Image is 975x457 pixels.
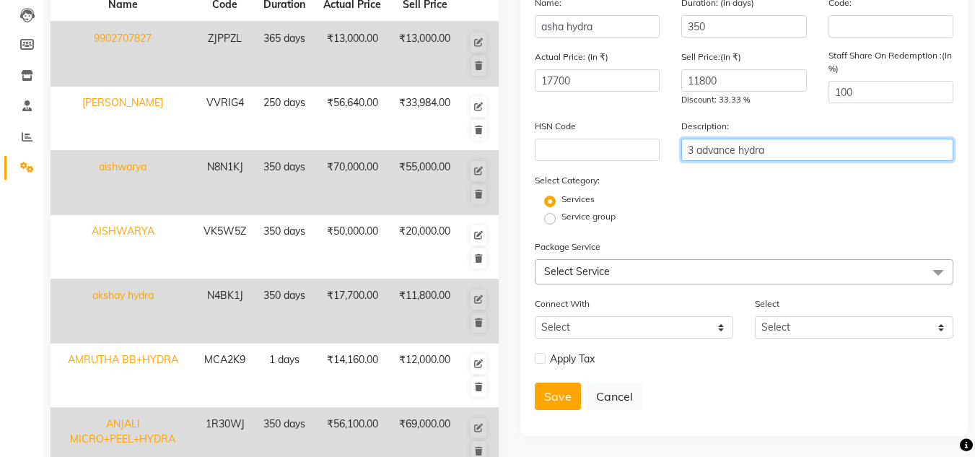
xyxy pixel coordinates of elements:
[681,51,741,64] label: Sell Price:(In ₹)
[255,151,314,215] td: 350 days
[755,297,779,310] label: Select
[314,151,390,215] td: ₹70,000.00
[681,95,750,105] span: Discount: 33.33 %
[195,22,255,87] td: ZJPPZL
[195,215,255,279] td: VK5W5Z
[51,22,195,87] td: 9902707827
[681,120,729,133] label: Description:
[51,151,195,215] td: aishwarya
[314,344,390,408] td: ₹14,160.00
[51,279,195,344] td: akshay hydra
[544,265,610,278] span: Select Service
[195,344,255,408] td: MCA2K9
[535,174,600,187] label: Select Category:
[255,22,314,87] td: 365 days
[51,215,195,279] td: AISHWARYA
[314,22,390,87] td: ₹13,000.00
[828,49,954,75] label: Staff Share On Redemption :(In %)
[195,87,255,151] td: VVRIG4
[51,344,195,408] td: AMRUTHA BB+HYDRA
[314,87,390,151] td: ₹56,640.00
[535,51,608,64] label: Actual Price: (In ₹)
[195,279,255,344] td: N4BK1J
[561,210,616,223] label: Service group
[390,344,459,408] td: ₹12,000.00
[255,215,314,279] td: 350 days
[390,22,459,87] td: ₹13,000.00
[314,215,390,279] td: ₹50,000.00
[51,87,195,151] td: [PERSON_NAME]
[390,87,459,151] td: ₹33,984.00
[390,279,459,344] td: ₹11,800.00
[255,279,314,344] td: 350 days
[535,240,600,253] label: Package Service
[195,151,255,215] td: N8N1KJ
[255,344,314,408] td: 1 days
[535,120,576,133] label: HSN Code
[255,87,314,151] td: 250 days
[314,279,390,344] td: ₹17,700.00
[390,215,459,279] td: ₹20,000.00
[587,383,642,410] button: Cancel
[390,151,459,215] td: ₹55,000.00
[535,297,590,310] label: Connect With
[535,383,581,410] button: Save
[550,352,595,367] span: Apply Tax
[561,193,595,206] label: Services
